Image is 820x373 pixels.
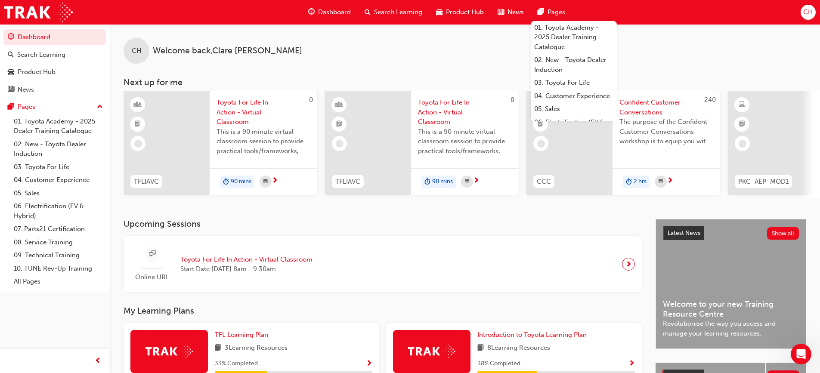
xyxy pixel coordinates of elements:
[180,255,313,265] span: Toyota For Life In Action - Virtual Classroom
[3,28,106,99] button: DashboardSearch LearningProduct HubNews
[130,272,173,282] span: Online URL
[8,86,14,94] span: news-icon
[477,359,520,369] span: 38 % Completed
[10,262,106,275] a: 10. TUNE Rev-Up Training
[465,176,469,187] span: calendar-icon
[10,115,106,138] a: 01. Toyota Academy - 2025 Dealer Training Catalogue
[97,102,103,113] span: up-icon
[10,275,106,288] a: All Pages
[366,358,372,369] button: Show Progress
[335,177,360,187] span: TFLIAVC
[487,343,550,354] span: 8 Learning Resources
[124,306,642,316] h3: My Learning Plans
[531,76,617,89] a: 03. Toyota For Life
[656,219,806,349] a: Latest NewsShow allWelcome to your new Training Resource CentreRevolutionise the way you access a...
[10,236,106,249] a: 08. Service Training
[3,47,106,63] a: Search Learning
[10,249,106,262] a: 09. Technical Training
[17,16,60,30] img: logo
[231,177,251,187] span: 90 mins
[336,140,343,148] span: learningRecordVerb_NONE-icon
[124,91,317,195] a: 0TFLIAVCToyota For Life In Action - Virtual ClassroomThis is a 90 minute virtual classroom sessio...
[336,119,342,130] span: booktick-icon
[132,46,141,56] span: CH
[215,343,221,354] span: book-icon
[418,127,512,156] span: This is a 90 minute virtual classroom session to provide practical tools/frameworks, behaviours a...
[526,91,720,195] a: 240CCCConfident Customer ConversationsThe purpose of the Confident Customer Conversations worksho...
[215,359,258,369] span: 33 % Completed
[663,226,799,240] a: Latest NewsShow all
[95,356,101,367] span: prev-icon
[10,222,106,236] a: 07. Parts21 Certification
[18,132,144,141] div: We typically reply in a few hours
[3,99,106,115] button: Pages
[446,7,484,17] span: Product Hub
[663,299,799,319] span: Welcome to your new Training Resource Centre
[511,96,514,104] span: 0
[374,7,422,17] span: Search Learning
[626,176,632,188] span: duration-icon
[473,177,480,185] span: next-icon
[18,85,34,95] div: News
[3,29,106,45] a: Dashboard
[318,7,351,17] span: Dashboard
[10,187,106,200] a: 05. Sales
[17,61,155,90] p: Hi [PERSON_NAME] 👋
[8,103,14,111] span: pages-icon
[33,290,53,296] span: Home
[507,7,524,17] span: News
[477,331,587,339] span: Introduction to Toyota Learning Plan
[436,7,442,18] span: car-icon
[491,3,531,21] a: news-iconNews
[366,360,372,368] span: Show Progress
[432,177,453,187] span: 90 mins
[628,358,635,369] button: Show Progress
[531,102,617,116] a: 05. Sales
[803,7,813,17] span: CH
[704,96,716,104] span: 240
[739,119,745,130] span: booktick-icon
[215,330,272,340] a: TFL Learning Plan
[10,138,106,160] a: 02. New - Toyota Dealer Induction
[114,290,144,296] span: Messages
[429,3,491,21] a: car-iconProduct Hub
[628,360,635,368] span: Show Progress
[149,249,155,259] span: sessionType_ONLINE_URL-icon
[153,46,302,56] span: Welcome back , Clare [PERSON_NAME]
[8,51,14,59] span: search-icon
[217,127,310,156] span: This is a 90 minute virtual classroom session to provide practical tools/frameworks, behaviours a...
[531,53,617,76] a: 02. New - Toyota Dealer Induction
[148,14,164,29] div: Close
[18,123,144,132] div: Send us a message
[537,177,551,187] span: CCC
[110,77,820,87] h3: Next up for me
[8,68,14,76] span: car-icon
[17,90,155,105] p: How can we help?
[134,140,142,148] span: learningRecordVerb_NONE-icon
[634,177,647,187] span: 2 hrs
[619,117,713,146] span: The purpose of the Confident Customer Conversations workshop is to equip you with tools to commun...
[130,243,635,286] a: Online URLToyota For Life In Action - Virtual ClassroomStart Date:[DATE] 8am - 9:30am
[225,343,288,354] span: 3 Learning Resources
[408,345,455,358] img: Trak
[10,160,106,174] a: 03. Toyota For Life
[619,98,713,117] span: Confident Customer Conversations
[663,319,799,338] span: Revolutionise the way you access and manage your learning resources.
[8,34,14,41] span: guage-icon
[134,177,159,187] span: TFLIAVC
[263,176,268,187] span: calendar-icon
[531,89,617,103] a: 04. Customer Experience
[498,7,504,18] span: news-icon
[538,119,544,130] span: booktick-icon
[4,3,73,22] img: Trak
[9,116,164,148] div: Send us a messageWe typically reply in a few hours
[767,227,799,240] button: Show all
[531,116,617,139] a: 06. Electrification (EV & Hybrid)
[791,344,811,364] iframe: Intercom live chat
[801,5,816,20] button: CH
[86,268,172,303] button: Messages
[336,99,342,111] span: learningResourceType_INSTRUCTOR_LED-icon
[217,98,310,127] span: Toyota For Life In Action - Virtual Classroom
[537,140,545,148] span: learningRecordVerb_NONE-icon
